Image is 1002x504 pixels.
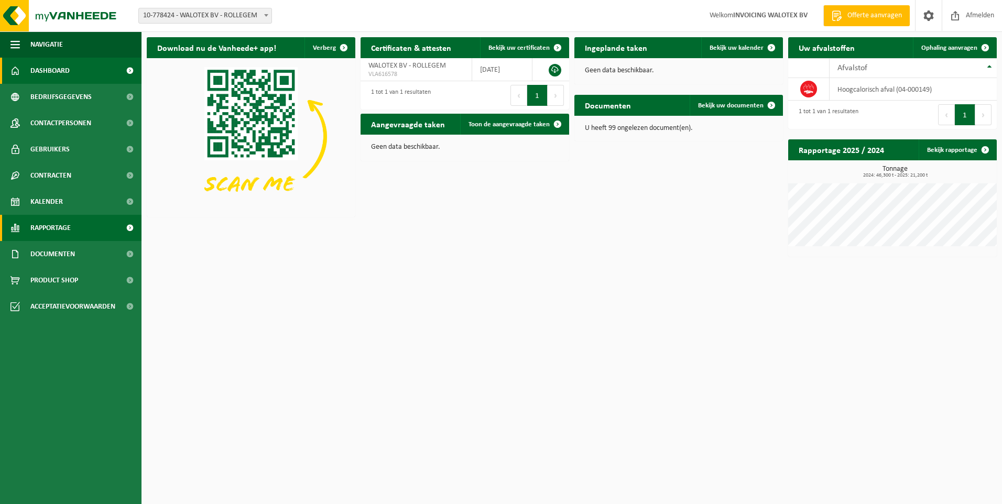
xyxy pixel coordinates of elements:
span: Ophaling aanvragen [921,45,977,51]
span: Gebruikers [30,136,70,162]
button: Verberg [304,37,354,58]
span: Acceptatievoorwaarden [30,293,115,320]
span: 10-778424 - WALOTEX BV - ROLLEGEM [139,8,271,23]
div: 1 tot 1 van 1 resultaten [366,84,431,107]
a: Bekijk uw kalender [701,37,782,58]
h2: Uw afvalstoffen [788,37,865,58]
span: Bekijk uw kalender [710,45,764,51]
span: Bedrijfsgegevens [30,84,92,110]
span: Toon de aangevraagde taken [469,121,550,128]
span: Dashboard [30,58,70,84]
span: 2024: 46,300 t - 2025: 21,200 t [793,173,997,178]
strong: INVOICING WALOTEX BV [733,12,808,19]
span: Afvalstof [837,64,867,72]
button: Next [548,85,564,106]
td: hoogcalorisch afval (04-000149) [830,78,997,101]
a: Offerte aanvragen [823,5,910,26]
button: Previous [510,85,527,106]
span: Bekijk uw certificaten [488,45,550,51]
span: Contactpersonen [30,110,91,136]
h2: Certificaten & attesten [361,37,462,58]
a: Bekijk uw documenten [690,95,782,116]
button: 1 [527,85,548,106]
p: Geen data beschikbaar. [371,144,559,151]
h2: Rapportage 2025 / 2024 [788,139,895,160]
a: Toon de aangevraagde taken [460,114,568,135]
button: Next [975,104,992,125]
h3: Tonnage [793,166,997,178]
span: Documenten [30,241,75,267]
img: Download de VHEPlus App [147,58,355,215]
h2: Ingeplande taken [574,37,658,58]
span: 10-778424 - WALOTEX BV - ROLLEGEM [138,8,272,24]
span: Bekijk uw documenten [698,102,764,109]
span: VLA616578 [368,70,464,79]
button: Previous [938,104,955,125]
span: Kalender [30,189,63,215]
div: 1 tot 1 van 1 resultaten [793,103,858,126]
span: Navigatie [30,31,63,58]
span: Product Shop [30,267,78,293]
a: Bekijk uw certificaten [480,37,568,58]
button: 1 [955,104,975,125]
span: Contracten [30,162,71,189]
a: Bekijk rapportage [919,139,996,160]
td: [DATE] [472,58,532,81]
h2: Documenten [574,95,641,115]
span: Verberg [313,45,336,51]
span: Offerte aanvragen [845,10,905,21]
h2: Download nu de Vanheede+ app! [147,37,287,58]
span: WALOTEX BV - ROLLEGEM [368,62,446,70]
a: Ophaling aanvragen [913,37,996,58]
h2: Aangevraagde taken [361,114,455,134]
span: Rapportage [30,215,71,241]
p: U heeft 99 ongelezen document(en). [585,125,772,132]
p: Geen data beschikbaar. [585,67,772,74]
